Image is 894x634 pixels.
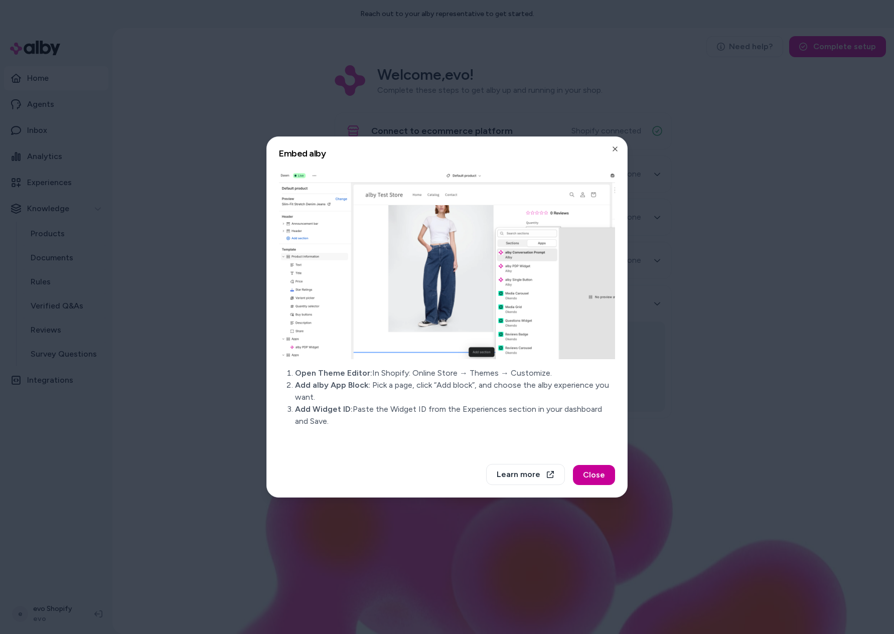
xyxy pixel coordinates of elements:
[295,379,615,403] li: Pick a page, click “Add block”, and choose the alby experience you want.
[573,465,615,485] button: Close
[486,464,565,485] button: Learn more
[295,380,370,390] span: Add alby App Block:
[279,170,615,359] img: Shopify Onboarding
[279,149,615,158] h2: Embed alby
[295,368,372,378] span: Open Theme Editor:
[295,403,615,427] li: Paste the Widget ID from the Experiences section in your dashboard and Save.
[295,367,615,379] li: In Shopify: Online Store → Themes → Customize.
[295,404,353,414] span: Add Widget ID:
